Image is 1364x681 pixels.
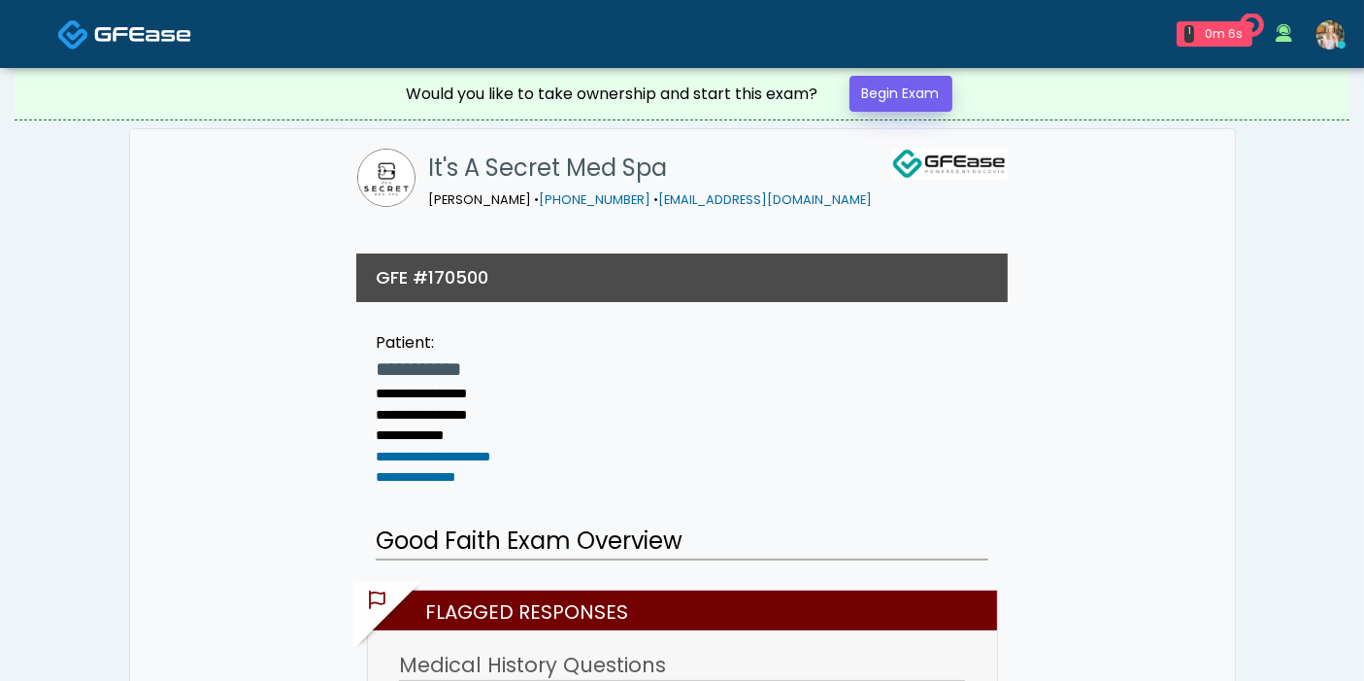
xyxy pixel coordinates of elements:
[57,18,89,51] img: Docovia
[376,265,488,289] h3: GFE #170500
[659,191,873,208] a: [EMAIL_ADDRESS][DOMAIN_NAME]
[1202,25,1245,43] div: 0m 6s
[654,191,659,208] span: •
[849,76,952,112] a: Begin Exam
[378,591,997,630] h2: Flagged Responses
[1165,14,1264,54] a: 1 0m 6s
[376,524,988,561] h2: Good Faith Exam Overview
[429,191,873,208] small: [PERSON_NAME]
[429,149,873,187] h1: It's A Secret Med Spa
[399,651,964,681] h3: Medical History Questions
[407,83,818,106] div: Would you like to take ownership and start this exam?
[57,2,191,65] a: Docovia
[540,191,651,208] a: [PHONE_NUMBER]
[891,149,1008,180] img: GFEase Logo
[535,191,540,208] span: •
[1315,20,1345,50] img: Cameron Ellis
[16,8,74,66] button: Open LiveChat chat widget
[94,24,191,44] img: Docovia
[357,149,416,207] img: It's A Secret Med Spa
[376,331,557,355] div: Patient:
[1184,25,1194,43] div: 1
